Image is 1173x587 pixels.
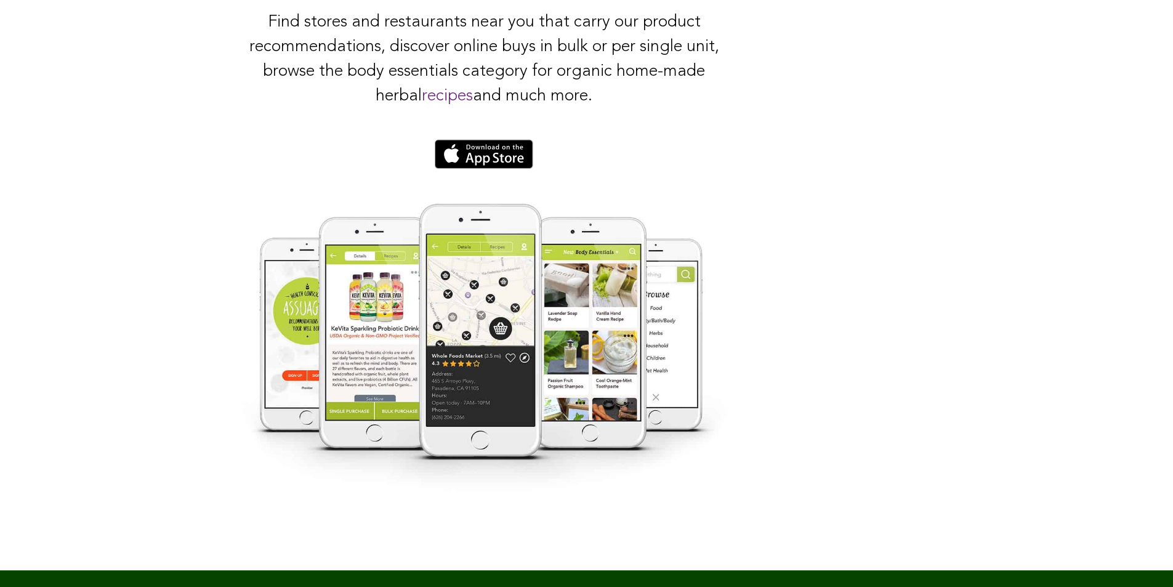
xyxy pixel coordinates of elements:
img: Assuaged App [236,204,733,507]
span: Find stores and restaurants near you that carry our product recommendations, discover online buys... [249,14,719,129]
span: . [482,113,486,129]
a: recipes [422,88,473,105]
iframe: Chat Widget [1111,528,1173,587]
img: App Store [435,139,533,169]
